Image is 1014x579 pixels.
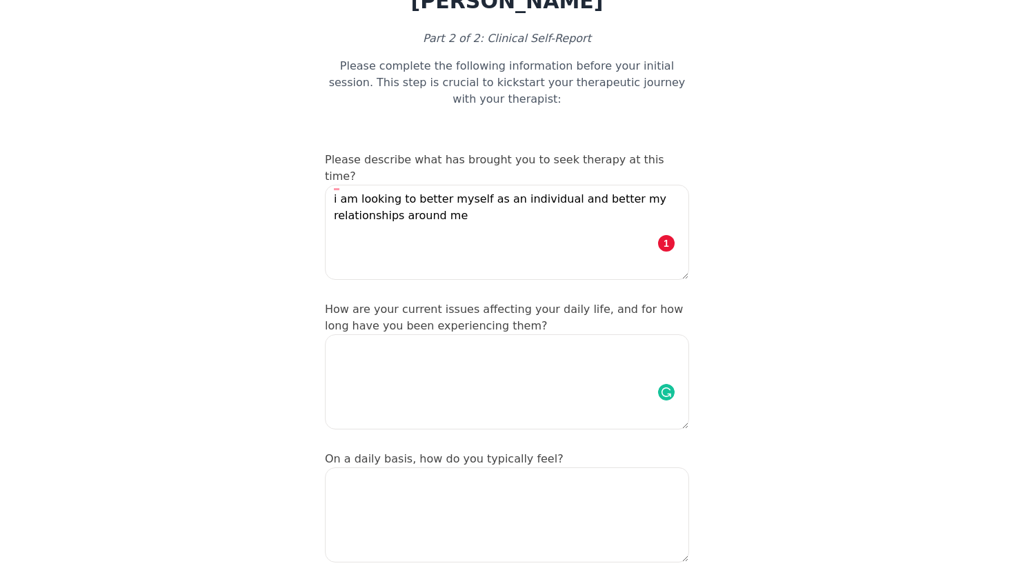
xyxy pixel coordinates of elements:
p: Please complete the following information before your initial session. This step is crucial to ki... [325,58,689,108]
label: Please describe what has brought you to seek therapy at this time? [325,153,664,183]
label: How are your current issues affecting your daily life, and for how long have you been experiencin... [325,303,683,332]
label: On a daily basis, how do you typically feel? [325,452,564,465]
p: Part 2 of 2: Clinical Self-Report [325,30,689,47]
textarea: i am looking to better myself as an individual and better my relationships around me [325,185,689,280]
